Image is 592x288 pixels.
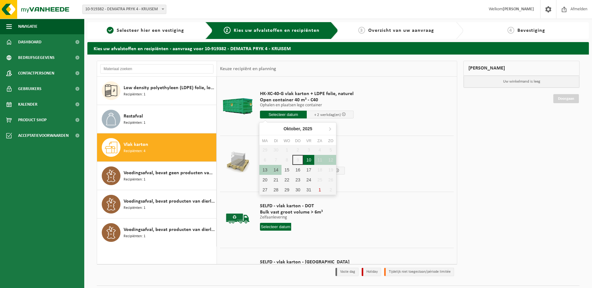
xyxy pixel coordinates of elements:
div: 17 [303,165,314,175]
div: 22 [281,175,292,185]
input: Materiaal zoeken [100,64,213,74]
div: za [314,138,325,144]
span: 10-919382 - DEMATRA PRYK 4 - KRUISEM [83,5,166,14]
div: 24 [303,175,314,185]
a: Doorgaan [553,94,579,103]
span: Bevestiging [517,28,545,33]
div: 10 [303,155,314,165]
div: Keuze recipiënt en planning [217,61,279,77]
span: Bulk vast groot volume > 6m³ [260,209,323,215]
span: Recipiënten: 1 [124,92,145,98]
span: 3 [358,27,365,34]
div: 27 [259,185,270,195]
li: Holiday [362,268,381,276]
span: Voedingsafval, bevat producten van dierlijke oorsprong, onverpakt, categorie 3 [124,226,215,233]
p: Ophalen en plaatsen lege container [260,103,354,108]
h2: Kies uw afvalstoffen en recipiënten - aanvraag voor 10-919382 - DEMATRA PRYK 4 - KRUISEM [87,42,589,54]
div: do [292,138,303,144]
li: Tijdelijk niet toegestaan/période limitée [384,268,454,276]
span: SELFD - vlak karton - [GEOGRAPHIC_DATA] [260,259,350,265]
input: Selecteer datum [260,111,307,118]
span: Low density polyethyleen (LDPE) folie, los, naturel [124,84,215,92]
div: 16 [292,165,303,175]
div: 20 [259,175,270,185]
span: Open container 40 m³ - C40 [260,97,354,103]
li: Vaste dag [335,268,359,276]
span: + 2 werkdag(en) [314,113,341,117]
p: Uw winkelmand is leeg [464,76,579,88]
span: Recipiënten: 4 [124,148,145,154]
span: Overzicht van uw aanvraag [368,28,434,33]
div: vr [303,138,314,144]
p: Zelfaanlevering [260,215,323,220]
div: Oktober, [281,124,315,134]
span: SELFD - vlak karton - DOT [260,203,323,209]
span: Voedingsafval, bevat geen producten van dierlijke oorsprong, gemengde verpakking (exclusief glas) [124,169,215,177]
strong: [PERSON_NAME] [503,7,534,12]
span: 10-919382 - DEMATRA PRYK 4 - KRUISEM [82,5,166,14]
span: Bedrijfsgegevens [18,50,55,65]
div: 15 [281,165,292,175]
span: Kies uw afvalstoffen en recipiënten [234,28,320,33]
span: Recipiënten: 1 [124,120,145,126]
div: 28 [271,185,281,195]
div: ma [259,138,270,144]
span: Selecteer hier een vestiging [117,28,184,33]
span: Acceptatievoorwaarden [18,128,69,143]
span: 1 [107,27,114,34]
div: [PERSON_NAME] [463,61,580,76]
span: Restafval [124,113,143,120]
span: Product Shop [18,112,46,128]
span: Recipiënten: 1 [124,177,145,183]
span: Recipiënten: 1 [124,233,145,239]
span: Recipiënten: 1 [124,205,145,211]
button: Voedingsafval, bevat producten van dierlijke oorsprong, gemengde verpakking (exclusief glas), cat... [97,190,217,218]
span: Gebruikers [18,81,42,97]
div: 30 [292,185,303,195]
i: 2025 [302,127,312,131]
div: 14 [271,165,281,175]
div: 31 [303,185,314,195]
div: 21 [271,175,281,185]
button: Restafval Recipiënten: 1 [97,105,217,133]
span: Navigatie [18,19,37,34]
span: 4 [507,27,514,34]
button: Low density polyethyleen (LDPE) folie, los, naturel Recipiënten: 1 [97,77,217,105]
button: Voedingsafval, bevat producten van dierlijke oorsprong, onverpakt, categorie 3 Recipiënten: 1 [97,218,217,247]
div: 13 [259,165,270,175]
span: Vlak karton [124,141,148,148]
span: Voedingsafval, bevat producten van dierlijke oorsprong, gemengde verpakking (exclusief glas), cat... [124,198,215,205]
div: 23 [292,175,303,185]
span: Kalender [18,97,37,112]
div: 29 [281,185,292,195]
div: wo [281,138,292,144]
span: Contactpersonen [18,65,54,81]
span: 2 [224,27,231,34]
a: 1Selecteer hier een vestiging [91,27,200,34]
div: zo [325,138,336,144]
span: HK-XC-40-G vlak karton + LDPE folie, naturel [260,91,354,97]
div: di [271,138,281,144]
button: Voedingsafval, bevat geen producten van dierlijke oorsprong, gemengde verpakking (exclusief glas)... [97,162,217,190]
button: Vlak karton Recipiënten: 4 [97,133,217,162]
input: Selecteer datum [260,223,291,231]
span: Dashboard [18,34,42,50]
